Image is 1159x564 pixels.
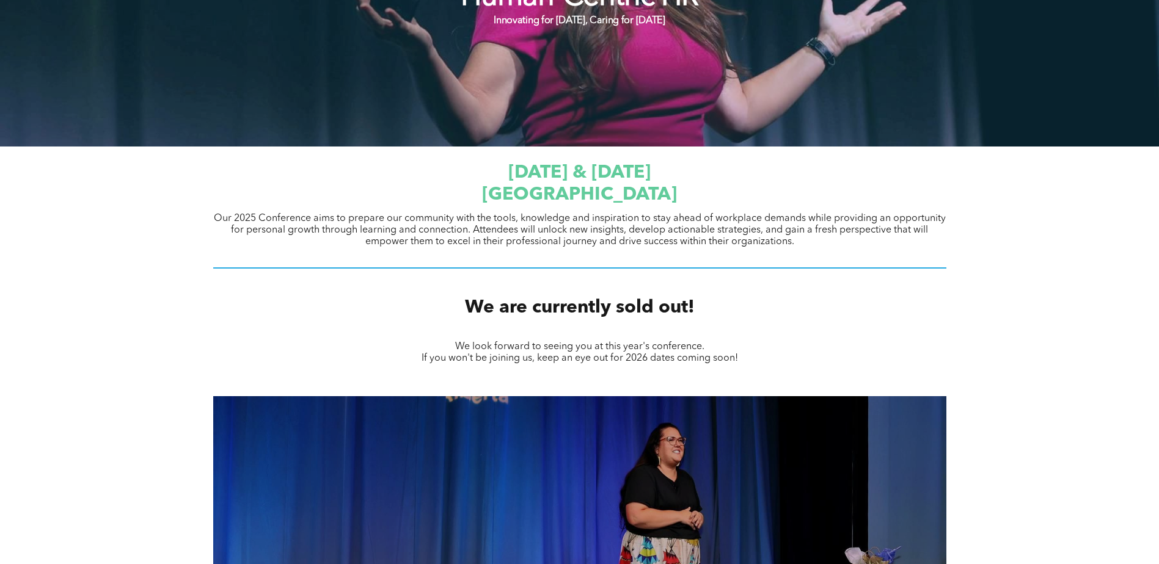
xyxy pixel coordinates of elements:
span: We look forward to seeing you at this year's conference. [455,342,704,352]
span: Our 2025 Conference aims to prepare our community with the tools, knowledge and inspiration to st... [214,214,946,247]
span: If you won't be joining us, keep an eye out for 2026 dates coming soon! [422,353,738,363]
strong: Innovating for [DATE], Caring for [DATE] [494,16,665,26]
span: We are currently sold out! [465,298,695,317]
span: [GEOGRAPHIC_DATA] [482,186,677,204]
span: [DATE] & [DATE] [508,164,651,182]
